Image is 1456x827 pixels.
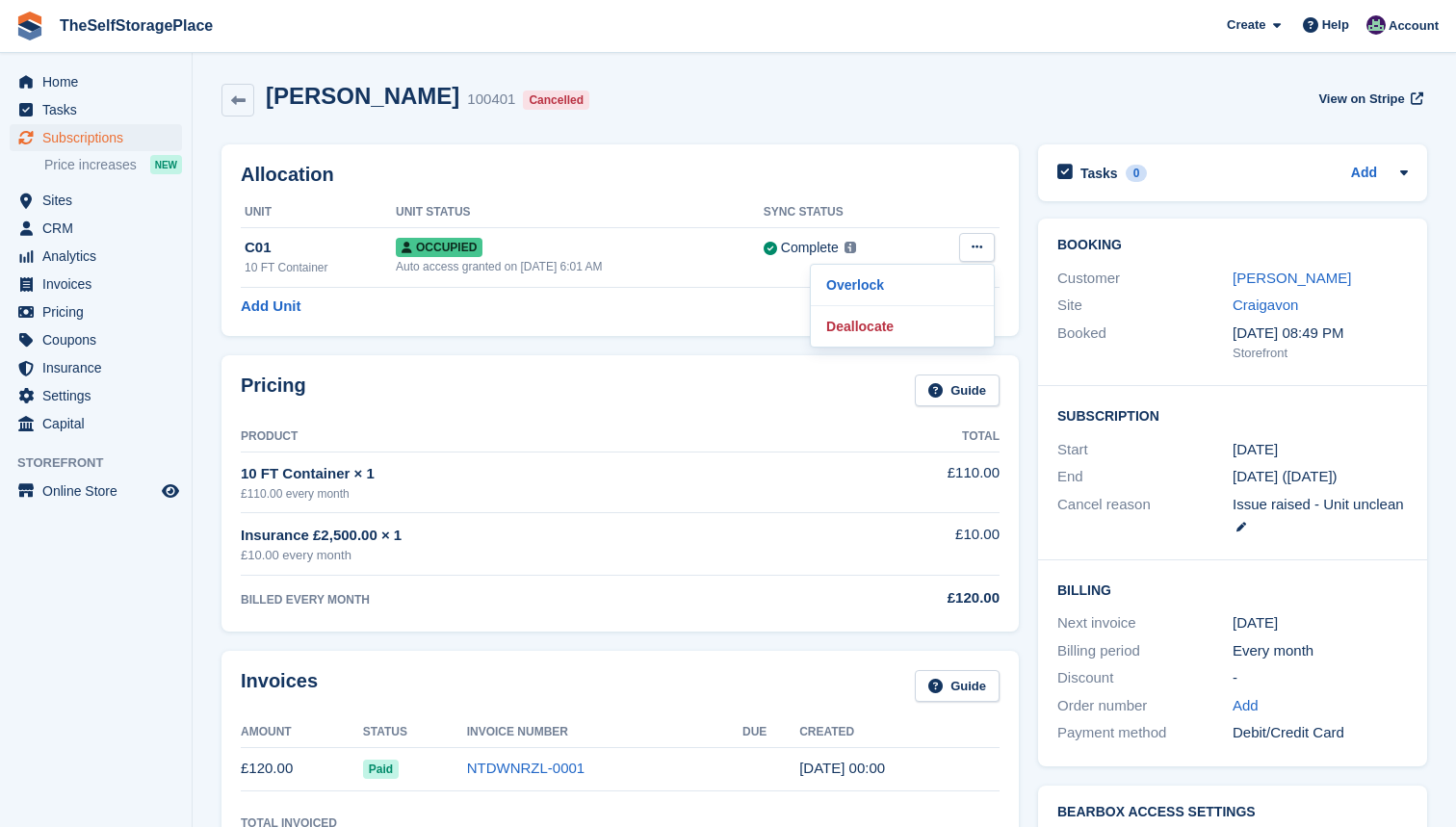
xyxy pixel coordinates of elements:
[150,155,182,174] div: NEW
[241,485,814,503] div: £110.00 every month
[10,354,182,381] a: menu
[1389,16,1439,36] span: Account
[42,96,158,123] span: Tasks
[1233,695,1259,717] a: Add
[266,83,459,109] h2: [PERSON_NAME]
[1057,238,1408,253] h2: Booking
[467,89,515,111] div: 100401
[1311,83,1427,115] a: View on Stripe
[915,375,1000,406] a: Guide
[42,243,158,270] span: Analytics
[10,326,182,353] a: menu
[1233,722,1408,744] div: Debit/Credit Card
[1233,344,1408,363] div: Storefront
[742,717,799,748] th: Due
[819,314,986,339] a: Deallocate
[245,237,396,259] div: C01
[52,10,221,41] a: TheSelfStoragePlace
[396,258,764,275] div: Auto access granted on [DATE] 6:01 AM
[1233,612,1408,634] div: [DATE]
[1233,667,1408,689] div: -
[467,717,742,748] th: Invoice Number
[1233,496,1404,512] span: Issue raised - Unit unclean
[363,760,399,779] span: Paid
[1057,805,1408,820] h2: BearBox Access Settings
[159,479,182,503] a: Preview store
[1057,466,1233,488] div: End
[15,12,44,40] img: stora-icon-8386f47178a22dfd0bd8f6a31ec36ba5ce8667c1dd55bd0f319d3a0aa187defe.svg
[10,410,182,437] a: menu
[10,271,182,297] a: menu
[10,68,182,95] a: menu
[363,717,467,748] th: Status
[1227,15,1265,35] span: Create
[1057,494,1233,537] div: Cancel reason
[819,272,986,297] a: Overlock
[10,215,182,242] a: menu
[241,717,363,748] th: Amount
[44,154,182,175] a: Price increases NEW
[1318,90,1404,109] span: View on Stripe
[1233,297,1298,313] a: Craigavon
[1351,163,1377,185] a: Add
[1057,722,1233,744] div: Payment method
[845,242,856,253] img: icon-info-grey-7440780725fd019a000dd9b08b2336e03edf1995a4989e88bcd33f0948082b44.svg
[1057,439,1233,461] div: Start
[241,164,1000,186] h2: Allocation
[1233,439,1278,461] time: 2025-08-07 23:00:00 UTC
[241,463,814,485] div: 10 FT Container × 1
[781,238,839,258] div: Complete
[10,478,182,504] a: menu
[814,513,1000,576] td: £10.00
[10,382,182,409] a: menu
[241,422,814,452] th: Product
[42,326,158,353] span: Coupons
[42,271,158,297] span: Invoices
[42,478,158,504] span: Online Store
[10,187,182,214] a: menu
[1233,640,1408,662] div: Every month
[42,410,158,437] span: Capital
[42,68,158,95] span: Home
[1057,295,1233,317] div: Site
[1366,15,1386,35] img: Sam
[42,124,158,151] span: Subscriptions
[1057,580,1408,599] h2: Billing
[1126,165,1148,182] div: 0
[241,670,318,702] h2: Invoices
[523,90,589,110] div: Cancelled
[1057,405,1408,425] h2: Subscription
[241,591,814,608] div: BILLED EVERY MONTH
[241,197,396,228] th: Unit
[10,298,182,325] a: menu
[241,525,814,547] div: Insurance £2,500.00 × 1
[1057,612,1233,634] div: Next invoice
[42,215,158,242] span: CRM
[245,259,396,276] div: 10 FT Container
[1057,667,1233,689] div: Discount
[1057,640,1233,662] div: Billing period
[1057,695,1233,717] div: Order number
[799,717,1000,748] th: Created
[799,760,885,776] time: 2025-08-07 23:00:56 UTC
[241,375,306,406] h2: Pricing
[814,452,1000,512] td: £110.00
[10,124,182,151] a: menu
[241,747,363,790] td: £120.00
[1233,323,1408,345] div: [DATE] 08:49 PM
[241,546,814,565] div: £10.00 every month
[241,296,300,318] a: Add Unit
[1233,270,1351,286] a: [PERSON_NAME]
[1080,165,1118,182] h2: Tasks
[814,587,1000,609] div: £120.00
[814,422,1000,452] th: Total
[915,670,1000,702] a: Guide
[42,187,158,214] span: Sites
[42,382,158,409] span: Settings
[1233,468,1338,484] span: [DATE] ([DATE])
[396,197,764,228] th: Unit Status
[42,298,158,325] span: Pricing
[396,238,482,257] span: Occupied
